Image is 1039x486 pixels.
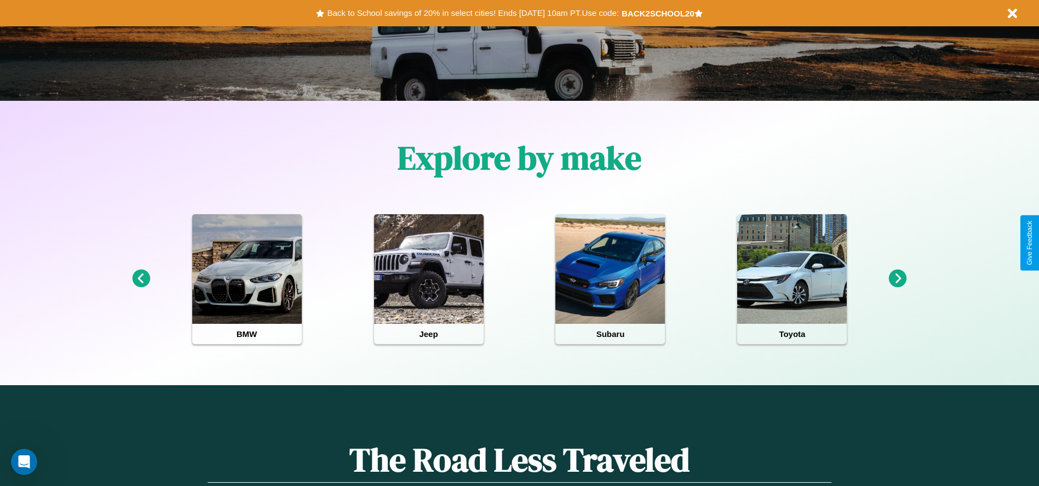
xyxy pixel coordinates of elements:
[555,324,665,344] h4: Subaru
[622,9,694,18] b: BACK2SCHOOL20
[208,437,831,483] h1: The Road Less Traveled
[374,324,484,344] h4: Jeep
[1026,221,1034,265] div: Give Feedback
[192,324,302,344] h4: BMW
[324,5,621,21] button: Back to School savings of 20% in select cities! Ends [DATE] 10am PT.Use code:
[398,135,641,180] h1: Explore by make
[737,324,847,344] h4: Toyota
[11,449,37,475] iframe: Intercom live chat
